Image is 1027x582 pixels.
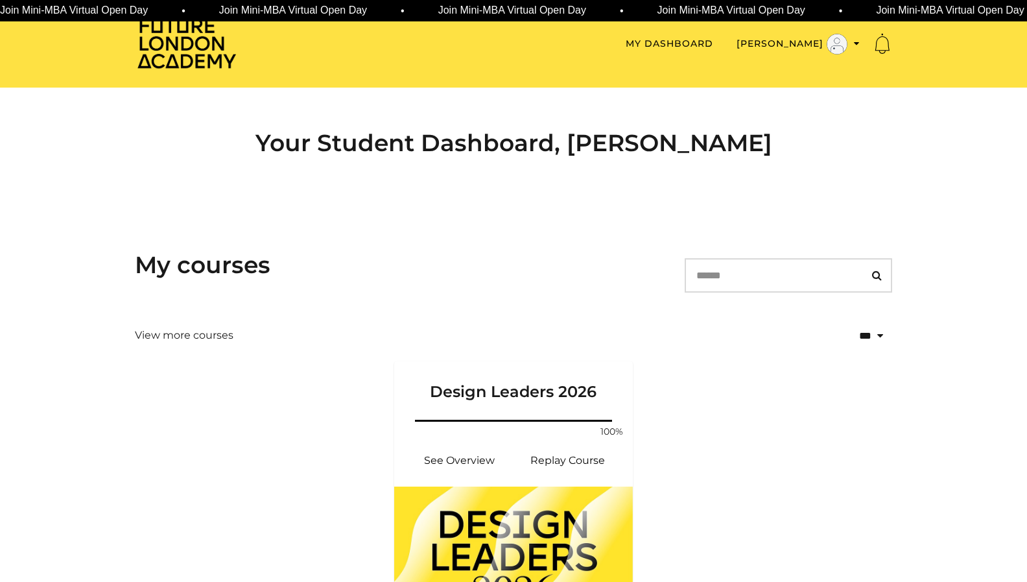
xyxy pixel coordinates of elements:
button: Toggle menu [737,34,860,55]
a: Design Leaders 2026 [394,361,633,417]
h3: My courses [135,251,270,279]
span: • [620,3,624,19]
a: View more courses [135,328,233,343]
span: 100% [596,425,628,439]
h3: Design Leaders 2026 [410,361,617,402]
h2: Your Student Dashboard, [PERSON_NAME] [135,129,892,157]
a: My Dashboard [626,37,713,51]
select: status [817,321,892,351]
img: Home Page [135,17,239,69]
span: • [401,3,405,19]
a: Design Leaders 2026: See Overview [405,445,513,476]
span: • [839,3,843,19]
span: • [182,3,185,19]
a: Design Leaders 2026: Resume Course [513,445,622,476]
